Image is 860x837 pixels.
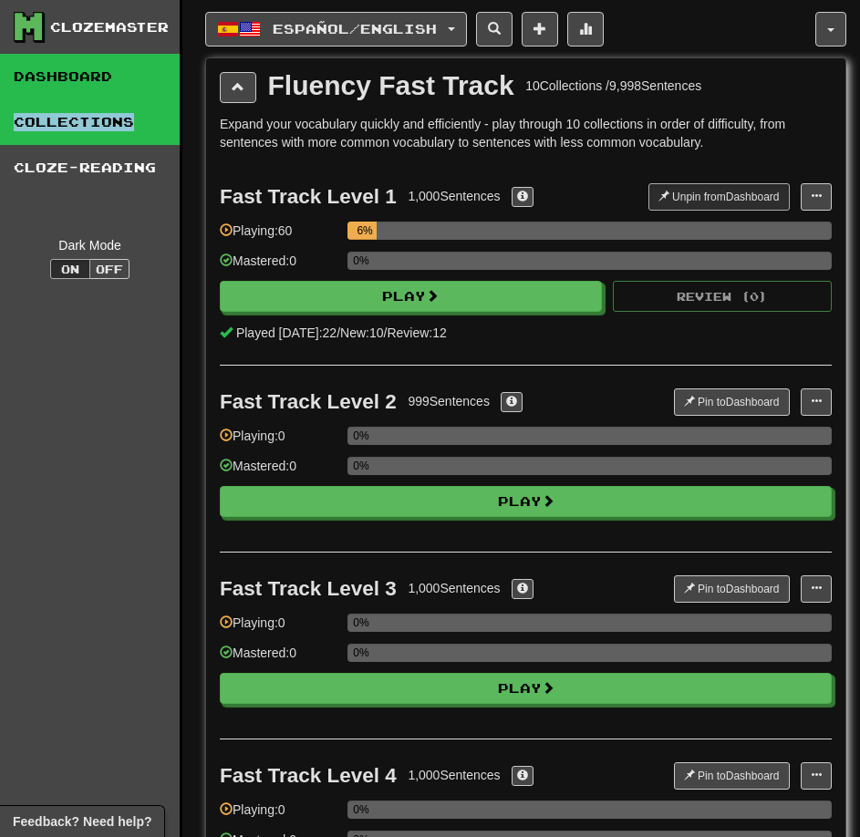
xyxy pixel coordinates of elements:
[220,577,397,600] div: Fast Track Level 3
[613,281,832,312] button: Review (0)
[353,222,377,240] div: 6%
[476,12,513,46] button: Search sentences
[14,236,166,254] div: Dark Mode
[268,72,514,99] div: Fluency Fast Track
[408,766,500,784] div: 1,000 Sentences
[220,222,338,252] div: Playing: 60
[340,325,383,340] span: New: 10
[408,579,500,597] div: 1,000 Sentences
[337,325,340,340] span: /
[205,12,467,46] button: Español/English
[674,388,790,416] button: Pin toDashboard
[220,614,338,644] div: Playing: 0
[50,259,90,279] button: On
[522,12,558,46] button: Add sentence to collection
[220,457,338,487] div: Mastered: 0
[220,673,832,704] button: Play
[384,325,388,340] span: /
[674,762,790,790] button: Pin toDashboard
[567,12,604,46] button: More stats
[50,18,169,36] div: Clozemaster
[220,115,832,151] p: Expand your vocabulary quickly and efficiently - play through 10 collections in order of difficul...
[236,325,337,340] span: Played [DATE]: 22
[220,252,338,282] div: Mastered: 0
[387,325,446,340] span: Review: 12
[220,801,338,831] div: Playing: 0
[220,427,338,457] div: Playing: 0
[408,392,490,410] div: 999 Sentences
[220,644,338,674] div: Mastered: 0
[89,259,130,279] button: Off
[408,187,500,205] div: 1,000 Sentences
[273,21,437,36] span: Español / English
[648,183,790,211] button: Unpin fromDashboard
[220,390,397,413] div: Fast Track Level 2
[220,764,397,787] div: Fast Track Level 4
[525,77,701,95] div: 10 Collections / 9,998 Sentences
[13,812,151,831] span: Open feedback widget
[674,575,790,603] button: Pin toDashboard
[220,486,832,517] button: Play
[220,185,397,208] div: Fast Track Level 1
[220,281,602,312] button: Play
